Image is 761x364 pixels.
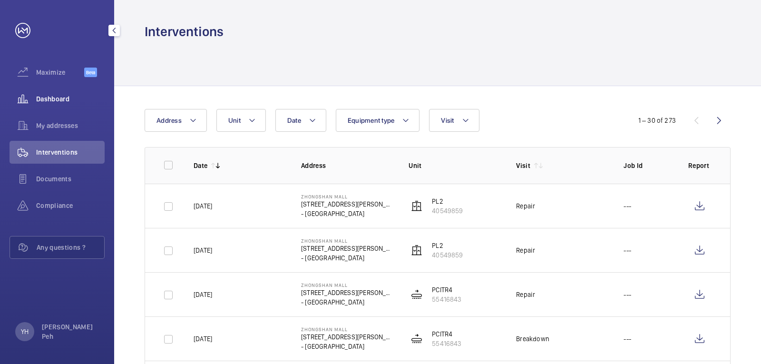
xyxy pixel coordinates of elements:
[275,109,326,132] button: Date
[21,327,29,336] p: YH
[516,334,549,344] div: Breakdown
[411,200,422,212] img: elevator.svg
[624,290,631,299] p: ---
[411,333,422,344] img: moving_walk.svg
[301,253,393,263] p: - [GEOGRAPHIC_DATA]
[624,201,631,211] p: ---
[84,68,97,77] span: Beta
[432,339,461,348] p: 55416843
[411,245,422,256] img: elevator.svg
[516,290,535,299] div: Repair
[348,117,395,124] span: Equipment type
[624,161,673,170] p: Job Id
[432,329,461,339] p: PCITR4
[301,161,393,170] p: Address
[145,109,207,132] button: Address
[301,282,393,288] p: Zhongshan Mall
[301,342,393,351] p: - [GEOGRAPHIC_DATA]
[432,206,463,216] p: 40549859
[432,250,463,260] p: 40549859
[411,289,422,300] img: moving_walk.svg
[432,285,461,295] p: PCITR4
[301,244,393,253] p: [STREET_ADDRESS][PERSON_NAME]
[432,241,463,250] p: PL2
[301,238,393,244] p: Zhongshan Mall
[36,68,84,77] span: Maximize
[301,209,393,218] p: - [GEOGRAPHIC_DATA]
[516,201,535,211] div: Repair
[194,290,212,299] p: [DATE]
[441,117,454,124] span: Visit
[688,161,711,170] p: Report
[301,194,393,199] p: Zhongshan Mall
[145,23,224,40] h1: Interventions
[228,117,241,124] span: Unit
[301,297,393,307] p: - [GEOGRAPHIC_DATA]
[336,109,420,132] button: Equipment type
[216,109,266,132] button: Unit
[429,109,479,132] button: Visit
[36,148,105,157] span: Interventions
[42,322,99,341] p: [PERSON_NAME] Peh
[287,117,301,124] span: Date
[194,201,212,211] p: [DATE]
[301,199,393,209] p: [STREET_ADDRESS][PERSON_NAME]
[36,201,105,210] span: Compliance
[516,161,530,170] p: Visit
[194,161,207,170] p: Date
[638,116,676,125] div: 1 – 30 of 273
[36,94,105,104] span: Dashboard
[194,246,212,255] p: [DATE]
[409,161,501,170] p: Unit
[36,121,105,130] span: My addresses
[301,288,393,297] p: [STREET_ADDRESS][PERSON_NAME]
[624,334,631,344] p: ---
[156,117,182,124] span: Address
[194,334,212,344] p: [DATE]
[432,197,463,206] p: PL2
[432,295,461,304] p: 55416843
[301,326,393,332] p: Zhongshan Mall
[36,174,105,184] span: Documents
[301,332,393,342] p: [STREET_ADDRESS][PERSON_NAME]
[624,246,631,255] p: ---
[516,246,535,255] div: Repair
[37,243,104,252] span: Any questions ?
